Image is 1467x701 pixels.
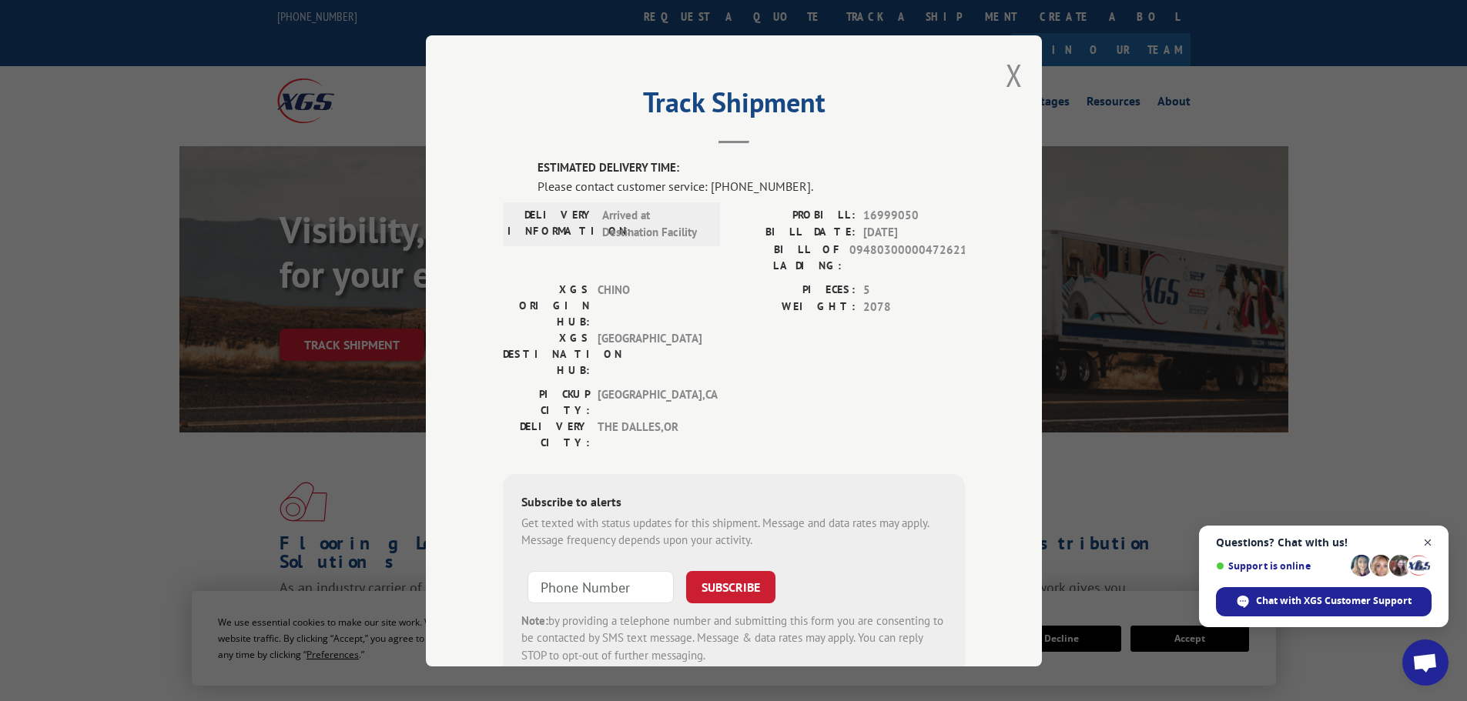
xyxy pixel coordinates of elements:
[503,92,965,121] h2: Track Shipment
[734,281,856,299] label: PIECES:
[538,176,965,195] div: Please contact customer service: [PHONE_NUMBER].
[503,418,590,450] label: DELIVERY CITY:
[503,281,590,329] label: XGS ORIGIN HUB:
[1216,536,1432,549] span: Questions? Chat with us!
[734,299,856,316] label: WEIGHT:
[734,224,856,242] label: BILL DATE:
[598,386,702,418] span: [GEOGRAPHIC_DATA] , CA
[521,514,946,549] div: Get texted with status updates for this shipment. Message and data rates may apply. Message frequ...
[538,159,965,177] label: ESTIMATED DELIVERY TIME:
[503,386,590,418] label: PICKUP CITY:
[1216,587,1432,616] div: Chat with XGS Customer Support
[598,418,702,450] span: THE DALLES , OR
[734,241,842,273] label: BILL OF LADING:
[521,612,946,664] div: by providing a telephone number and submitting this form you are consenting to be contacted by SM...
[1402,639,1449,686] div: Open chat
[602,206,706,241] span: Arrived at Destination Facility
[528,570,674,603] input: Phone Number
[503,329,590,378] label: XGS DESTINATION HUB:
[863,299,965,316] span: 2078
[521,492,946,514] div: Subscribe to alerts
[1006,55,1023,95] button: Close modal
[863,206,965,224] span: 16999050
[1216,560,1345,572] span: Support is online
[734,206,856,224] label: PROBILL:
[521,613,548,627] strong: Note:
[1256,594,1412,608] span: Chat with XGS Customer Support
[863,224,965,242] span: [DATE]
[1418,533,1438,552] span: Close chat
[507,206,595,241] label: DELIVERY INFORMATION:
[598,329,702,378] span: [GEOGRAPHIC_DATA]
[686,570,775,603] button: SUBSCRIBE
[863,281,965,299] span: 5
[598,281,702,329] span: CHINO
[849,241,965,273] span: 09480300000472621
